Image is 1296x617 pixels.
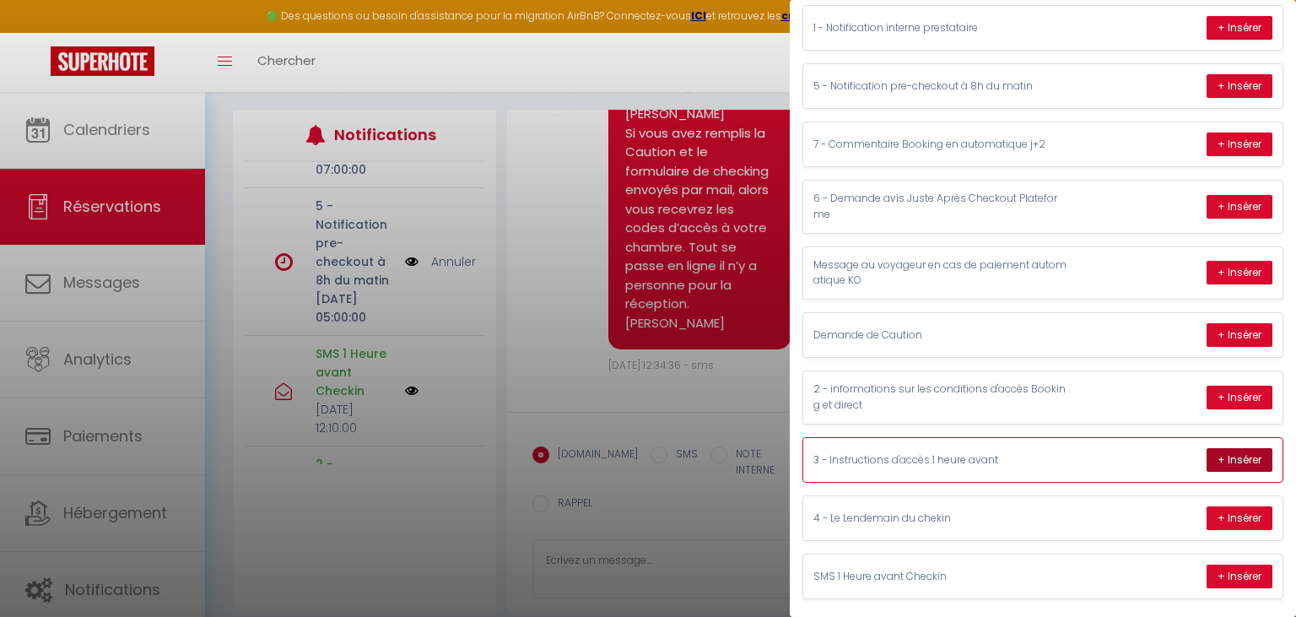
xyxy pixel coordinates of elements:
[813,257,1066,290] p: Message au voyageur en cas de paiement automatique KO
[1207,506,1272,530] button: + Insérer
[1207,16,1272,40] button: + Insérer
[1207,261,1272,284] button: + Insérer
[813,78,1066,95] p: 5 - Notification pre-checkout à 8h du matin
[13,7,64,57] button: Ouvrir le widget de chat LiveChat
[813,452,1066,468] p: 3 - Instructions d'accès 1 heure avant
[813,382,1066,414] p: 2 - informations sur les conditions d'accès Booking et direct
[1207,386,1272,409] button: + Insérer
[813,569,1066,585] p: SMS 1 Heure avant Checkin
[1207,565,1272,588] button: + Insérer
[1207,195,1272,219] button: + Insérer
[1207,133,1272,156] button: + Insérer
[1207,323,1272,347] button: + Insérer
[1207,74,1272,98] button: + Insérer
[813,191,1066,223] p: 6 - Demande avis Juste Après Checkout Plateforme
[813,327,1066,344] p: Demande de Caution
[813,511,1066,527] p: 4 - Le Lendemain du chekin
[813,20,1066,36] p: 1 - Notification interne prestataire
[813,137,1066,153] p: 7 - Commentaire Booking en automatique j+2
[1207,448,1272,472] button: + Insérer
